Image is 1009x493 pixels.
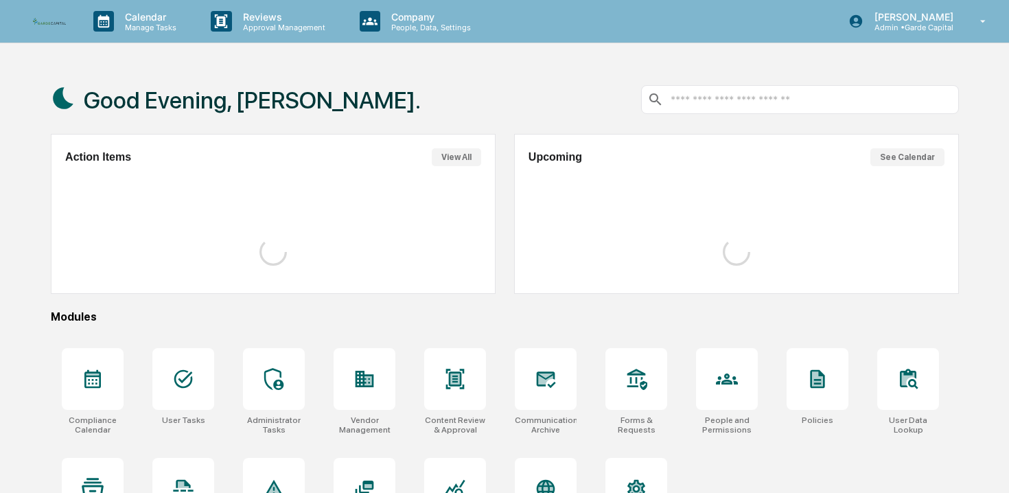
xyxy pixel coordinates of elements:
div: Policies [802,415,833,425]
div: Administrator Tasks [243,415,305,435]
p: Admin • Garde Capital [863,23,960,32]
p: Approval Management [232,23,332,32]
p: [PERSON_NAME] [863,11,960,23]
div: Compliance Calendar [62,415,124,435]
p: People, Data, Settings [380,23,478,32]
p: Reviews [232,11,332,23]
h2: Upcoming [529,151,582,163]
p: Calendar [114,11,183,23]
div: Forms & Requests [605,415,667,435]
p: Company [380,11,478,23]
button: View All [432,148,481,166]
button: See Calendar [870,148,944,166]
div: User Data Lookup [877,415,939,435]
div: Communications Archive [515,415,577,435]
div: Content Review & Approval [424,415,486,435]
div: Vendor Management [334,415,395,435]
p: Manage Tasks [114,23,183,32]
div: People and Permissions [696,415,758,435]
h1: Good Evening, [PERSON_NAME]. [84,87,421,114]
div: User Tasks [162,415,205,425]
div: Modules [51,310,959,323]
h2: Action Items [65,151,131,163]
img: logo [33,18,66,24]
